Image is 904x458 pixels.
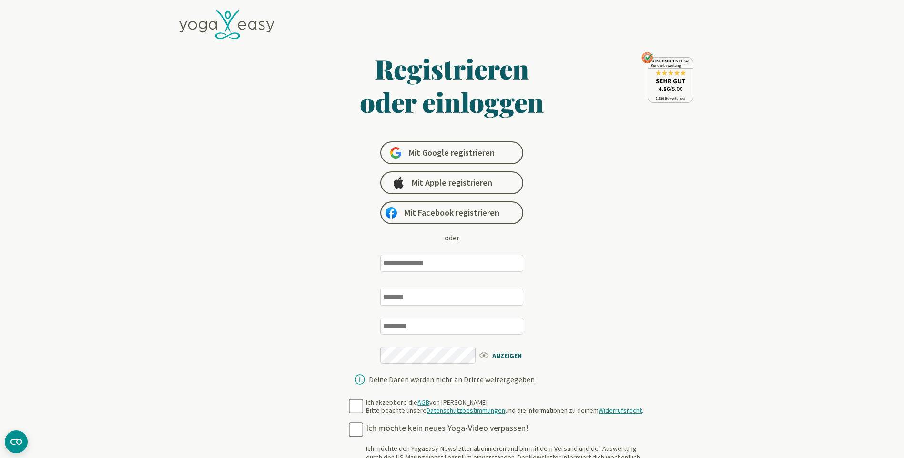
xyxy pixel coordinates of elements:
a: Mit Facebook registrieren [380,201,523,224]
a: Mit Apple registrieren [380,171,523,194]
img: ausgezeichnet_seal.png [641,52,693,103]
a: Widerrufsrecht [599,406,642,415]
div: Ich möchte kein neues Yoga-Video verpassen! [366,423,648,434]
button: CMP-Widget öffnen [5,430,28,453]
span: ANZEIGEN [478,349,533,361]
div: Deine Daten werden nicht an Dritte weitergegeben [369,376,535,383]
div: oder [445,232,459,243]
a: Mit Google registrieren [380,141,523,164]
a: AGB [417,398,429,407]
a: Datenschutzbestimmungen [427,406,505,415]
span: Mit Google registrieren [409,147,495,159]
span: Mit Facebook registrieren [405,207,499,219]
h1: Registrieren oder einloggen [268,52,637,119]
div: Ich akzeptiere die von [PERSON_NAME] Bitte beachte unsere und die Informationen zu deinem . [366,398,643,415]
span: Mit Apple registrieren [412,177,492,189]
